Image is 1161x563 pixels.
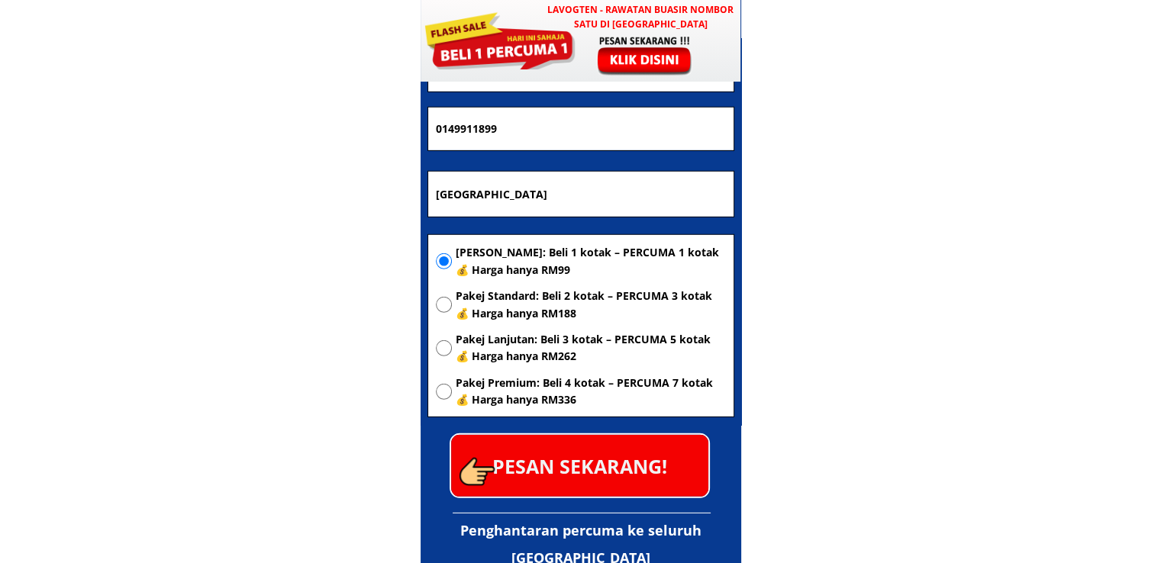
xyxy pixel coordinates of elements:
[451,435,708,497] p: PESAN SEKARANG!
[432,108,730,150] input: Nombor Telefon Bimbit
[456,244,726,278] span: [PERSON_NAME]: Beli 1 kotak – PERCUMA 1 kotak 💰 Harga hanya RM99
[456,331,726,365] span: Pakej Lanjutan: Beli 3 kotak – PERCUMA 5 kotak 💰 Harga hanya RM262
[456,288,726,322] span: Pakej Standard: Beli 2 kotak – PERCUMA 3 kotak 💰 Harga hanya RM188
[432,172,730,217] input: Alamat
[456,375,726,409] span: Pakej Premium: Beli 4 kotak – PERCUMA 7 kotak 💰 Harga hanya RM336
[540,2,740,31] h3: LAVOGTEN - Rawatan Buasir Nombor Satu di [GEOGRAPHIC_DATA]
